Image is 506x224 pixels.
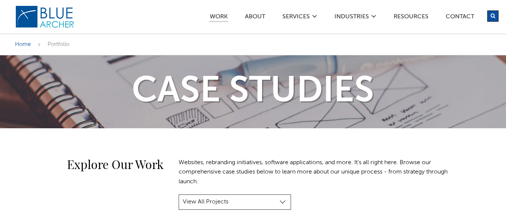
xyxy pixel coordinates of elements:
a: Home [15,42,31,47]
h2: Explore Our Work [15,158,164,170]
a: Contact [445,14,475,22]
a: SERVICES [282,14,310,22]
a: Industries [334,14,369,22]
span: Portfolio [48,42,69,47]
img: Blue Archer Logo [15,5,75,28]
p: Websites, rebranding initiatives, software applications, and more. It's all right here. Browse ou... [179,158,450,187]
a: Resources [393,14,429,22]
a: Work [209,14,228,22]
a: ABOUT [245,14,266,22]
